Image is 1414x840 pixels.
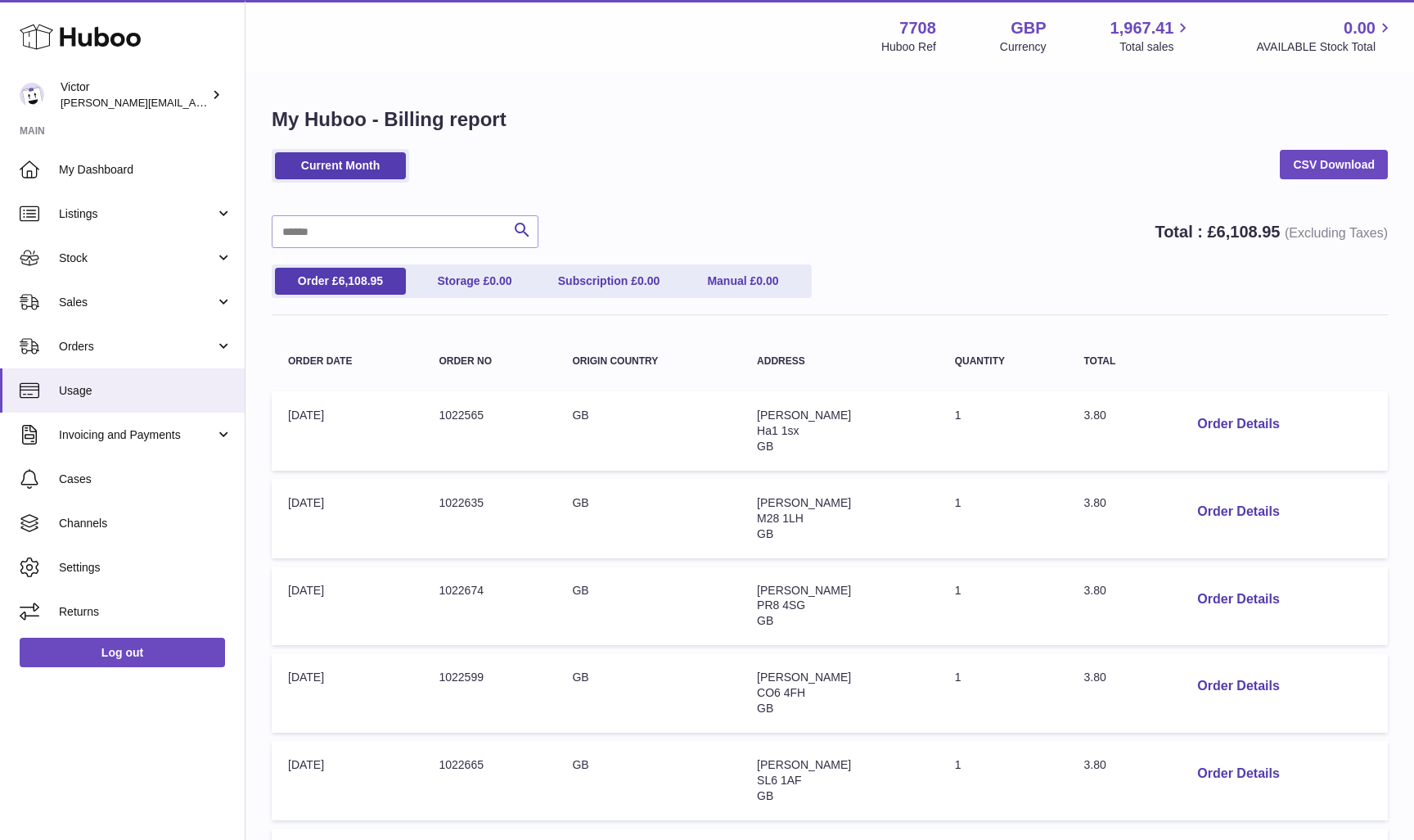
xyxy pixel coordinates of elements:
span: Stock [59,251,215,266]
span: GB [757,789,773,802]
td: [DATE] [272,653,422,733]
div: Victor [61,79,208,111]
span: Channels [59,516,232,531]
span: Invoicing and Payments [59,427,215,443]
span: 6,108.95 [339,274,384,287]
div: Currency [1000,39,1047,55]
span: CO6 4FH [757,686,805,699]
td: 1022635 [422,479,556,558]
span: [PERSON_NAME] [757,409,851,422]
td: GB [556,653,741,733]
span: GB [757,702,773,715]
a: Subscription £0.00 [543,268,674,295]
span: 0.00 [489,274,511,287]
h1: My Huboo - Billing report [272,106,1388,133]
img: victor@erbology.co [20,83,44,107]
span: 3.80 [1083,758,1106,771]
th: Quantity [939,340,1068,383]
a: Order £6,108.95 [275,268,406,295]
td: GB [556,391,741,471]
span: Listings [59,206,215,222]
span: GB [757,527,773,540]
button: Order Details [1184,583,1292,616]
strong: 7708 [899,17,936,39]
span: Settings [59,560,232,576]
a: 1,967.41 Total sales [1110,17,1193,55]
span: GB [757,440,773,453]
span: M28 1LH [757,512,804,525]
span: [PERSON_NAME][EMAIL_ADDRESS][DOMAIN_NAME] [61,96,328,109]
a: CSV Download [1280,150,1388,179]
td: 1 [939,741,1068,820]
td: [DATE] [272,741,422,820]
span: PR8 4SG [757,598,805,612]
td: [DATE] [272,391,422,471]
span: (Excluding Taxes) [1285,226,1388,240]
a: Log out [20,638,225,667]
td: 1 [939,391,1068,471]
strong: GBP [1011,17,1046,39]
span: Usage [59,383,232,399]
span: 3.80 [1083,584,1106,597]
span: 3.80 [1083,496,1106,509]
th: Address [741,340,939,383]
span: [PERSON_NAME] [757,584,851,597]
span: 6,108.95 [1217,223,1281,241]
td: 1 [939,567,1068,646]
div: Huboo Ref [881,39,936,55]
span: Orders [59,339,215,355]
button: Order Details [1184,757,1292,791]
span: 3.80 [1083,409,1106,422]
td: GB [556,567,741,646]
a: Storage £0.00 [409,268,540,295]
th: Order Date [272,340,422,383]
th: Total [1067,340,1168,383]
td: 1 [939,479,1068,558]
span: 0.00 [756,274,778,287]
span: 0.00 [637,274,660,287]
span: GB [757,614,773,627]
span: Cases [59,472,232,487]
td: GB [556,479,741,558]
span: Returns [59,604,232,620]
span: 1,967.41 [1110,17,1174,39]
span: AVAILABLE Stock Total [1256,39,1394,55]
span: Ha1 1sx [757,424,799,437]
span: [PERSON_NAME] [757,496,851,509]
td: 1022599 [422,653,556,733]
button: Order Details [1184,408,1292,441]
a: Manual £0.00 [678,268,808,295]
td: 1022565 [422,391,556,471]
button: Order Details [1184,495,1292,529]
span: SL6 1AF [757,774,801,787]
td: 1 [939,653,1068,733]
span: [PERSON_NAME] [757,758,851,771]
td: [DATE] [272,479,422,558]
td: [DATE] [272,567,422,646]
th: Origin Country [556,340,741,383]
span: Total sales [1119,39,1192,55]
span: [PERSON_NAME] [757,671,851,684]
td: GB [556,741,741,820]
span: 3.80 [1083,671,1106,684]
span: Sales [59,295,215,310]
a: 0.00 AVAILABLE Stock Total [1256,17,1394,55]
button: Order Details [1184,670,1292,703]
strong: Total : £ [1155,223,1388,241]
span: My Dashboard [59,162,232,178]
td: 1022674 [422,567,556,646]
td: 1022665 [422,741,556,820]
span: 0.00 [1344,17,1376,39]
th: Order no [422,340,556,383]
a: Current Month [275,152,406,179]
